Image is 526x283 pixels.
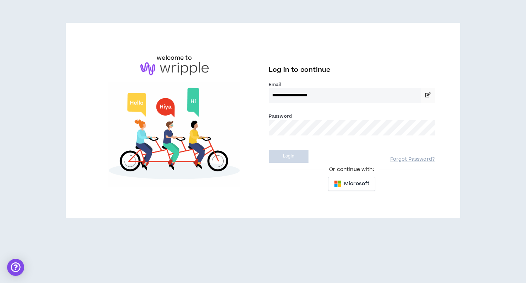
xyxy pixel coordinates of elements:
div: Open Intercom Messenger [7,259,24,276]
button: Microsoft [328,177,375,191]
h6: welcome to [157,54,192,62]
span: Or continue with: [324,166,379,173]
span: Microsoft [344,180,369,188]
img: Welcome to Wripple [91,82,257,187]
img: logo-brand.png [140,62,209,76]
button: Login [269,150,308,163]
span: Log in to continue [269,65,331,74]
label: Email [269,81,435,88]
label: Password [269,113,292,119]
a: Forgot Password? [390,156,435,163]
